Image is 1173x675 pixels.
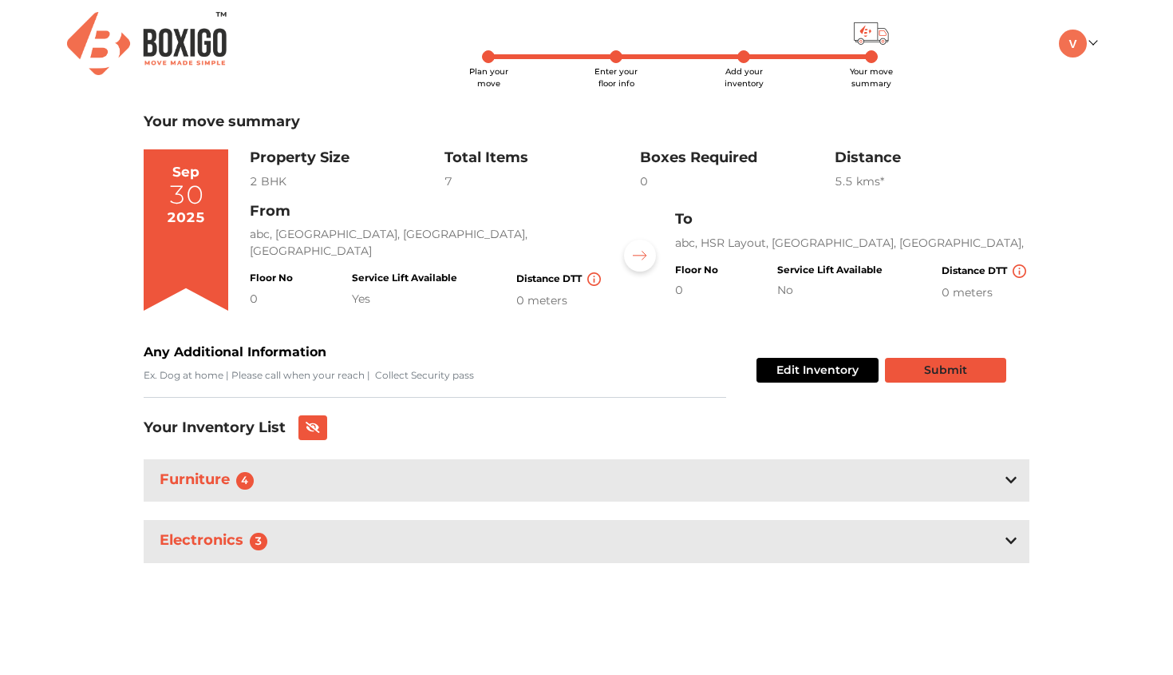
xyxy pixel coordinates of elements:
h3: Boxes Required [640,149,835,167]
div: Sep [172,162,199,183]
div: 2025 [167,208,205,228]
span: Plan your move [469,66,508,89]
h4: Floor No [250,272,293,284]
div: 0 meters [516,292,604,309]
div: No [777,282,883,299]
span: Add your inventory [725,66,764,89]
h4: Distance DTT [516,272,604,286]
h3: Total Items [444,149,639,167]
h3: Your move summary [144,113,1029,131]
h4: Floor No [675,264,718,276]
div: 0 [250,291,293,308]
h3: Distance [835,149,1029,167]
p: abc, HSR Layout, [GEOGRAPHIC_DATA], [GEOGRAPHIC_DATA], [675,235,1029,252]
h3: Furniture [156,468,263,493]
b: Any Additional Information [144,344,326,359]
div: 0 [640,173,835,190]
h3: To [675,211,1029,228]
div: 7 [444,173,639,190]
div: 2 BHK [250,173,444,190]
p: abc, [GEOGRAPHIC_DATA], [GEOGRAPHIC_DATA], [GEOGRAPHIC_DATA] [250,226,604,260]
h3: From [250,203,604,220]
img: Boxigo [67,12,227,75]
h4: Distance DTT [942,264,1029,278]
span: Enter your floor info [594,66,638,89]
div: 5.5 km s* [835,173,1029,190]
div: 0 meters [942,284,1029,301]
h4: Service Lift Available [777,264,883,276]
div: 30 [168,182,203,208]
button: Submit [885,358,1006,383]
span: 4 [236,472,254,490]
div: Yes [352,291,457,308]
div: 0 [675,282,718,299]
h4: Service Lift Available [352,272,457,284]
span: 3 [250,533,267,550]
button: Edit Inventory [756,358,879,383]
h3: Property Size [250,149,444,167]
h3: Electronics [156,529,277,554]
h3: Your Inventory List [144,419,286,437]
span: Your move summary [850,66,893,89]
